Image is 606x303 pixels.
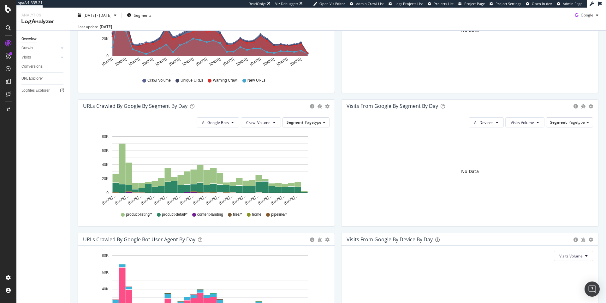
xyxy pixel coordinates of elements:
[102,287,109,291] text: 40K
[21,45,33,52] div: Crawls
[181,78,203,83] span: Unique URLs
[213,78,237,83] span: Warning Crawl
[21,36,37,42] div: Overview
[134,12,151,18] span: Segments
[21,75,43,82] div: URL Explorer
[147,78,171,83] span: Crawl Volume
[276,57,288,67] text: [DATE]
[347,103,438,109] div: Visits from Google By Segment By Day
[305,120,321,125] span: Pagetype
[511,120,534,125] span: Visits Volume
[21,63,43,70] div: Conversions
[124,10,154,20] button: Segments
[585,281,600,297] div: Open Intercom Messenger
[395,1,423,6] span: Logs Projects List
[21,87,65,94] a: Logfiles Explorer
[474,120,493,125] span: All Devices
[550,120,567,125] span: Segment
[197,117,239,127] button: All Google Bots
[83,236,195,243] div: URLs Crawled by Google bot User Agent By Day
[21,54,59,61] a: Visits
[581,104,585,108] div: bug
[83,133,327,206] svg: A chart.
[310,104,314,108] div: circle-info
[233,212,242,217] span: files/*
[21,63,65,70] a: Conversions
[182,57,194,67] text: [DATE]
[581,238,585,242] div: bug
[271,212,287,217] span: pipeline/*
[313,1,345,6] a: Open Viz Editor
[563,1,582,6] span: Admin Page
[458,1,485,6] a: Project Page
[197,212,223,217] span: content-landing
[526,1,552,6] a: Open in dev
[102,163,109,167] text: 40K
[21,18,65,25] div: LogAnalyzer
[289,57,302,67] text: [DATE]
[461,168,479,175] div: No Data
[325,238,330,242] div: gear
[155,57,168,67] text: [DATE]
[209,57,221,67] text: [DATE]
[589,104,593,108] div: gear
[102,270,109,275] text: 60K
[246,120,270,125] span: Crawl Volume
[241,117,281,127] button: Crawl Volume
[202,120,229,125] span: All Google Bots
[325,104,330,108] div: gear
[249,1,266,6] div: ReadOnly:
[589,238,593,242] div: gear
[464,1,485,6] span: Project Page
[490,1,521,6] a: Project Settings
[581,12,593,18] span: Google
[428,1,454,6] a: Projects List
[126,212,152,217] span: product-listing/*
[350,1,384,6] a: Admin Crawl List
[554,251,593,261] button: Visits Volume
[75,10,119,20] button: [DATE] - [DATE]
[21,45,59,52] a: Crawls
[496,1,521,6] span: Project Settings
[21,13,65,18] div: Analytics
[102,253,109,258] text: 80K
[100,24,112,30] div: [DATE]
[389,1,423,6] a: Logs Projects List
[195,57,208,67] text: [DATE]
[557,1,582,6] a: Admin Page
[532,1,552,6] span: Open in dev
[236,57,248,67] text: [DATE]
[21,54,31,61] div: Visits
[572,10,601,20] button: Google
[275,1,298,6] div: Viz Debugger:
[102,37,109,41] text: 20K
[263,57,275,67] text: [DATE]
[78,24,112,30] div: Last update
[573,238,578,242] div: circle-info
[318,104,322,108] div: bug
[84,12,111,18] span: [DATE] - [DATE]
[102,134,109,139] text: 80K
[83,103,187,109] div: URLs Crawled by Google By Segment By Day
[168,57,181,67] text: [DATE]
[573,104,578,108] div: circle-info
[568,120,585,125] span: Pagetype
[249,57,262,67] text: [DATE]
[141,57,154,67] text: [DATE]
[287,120,303,125] span: Segment
[247,78,265,83] span: New URLs
[102,176,109,181] text: 20K
[162,212,187,217] span: product-detail/*
[106,191,109,195] text: 0
[102,148,109,153] text: 60K
[347,236,433,243] div: Visits From Google By Device By Day
[252,212,261,217] span: home
[505,117,544,127] button: Visits Volume
[21,36,65,42] a: Overview
[319,1,345,6] span: Open Viz Editor
[318,238,322,242] div: bug
[21,75,65,82] a: URL Explorer
[469,117,504,127] button: All Devices
[559,253,583,259] span: Visits Volume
